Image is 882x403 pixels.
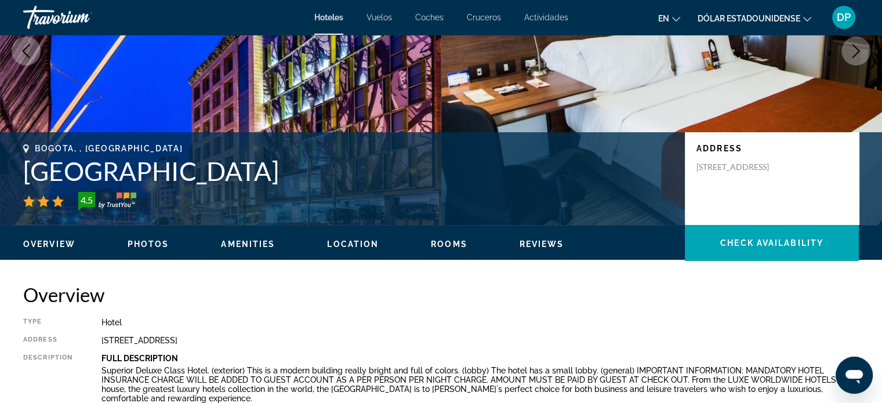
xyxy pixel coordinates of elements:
b: Full Description [101,354,178,363]
a: Vuelos [366,13,392,22]
button: Cambiar idioma [658,10,680,27]
h2: Overview [23,283,859,306]
button: Location [327,239,379,249]
h1: [GEOGRAPHIC_DATA] [23,156,673,186]
button: Photos [128,239,169,249]
iframe: Botón para iniciar la ventana de mensajería [836,357,873,394]
div: Type [23,318,72,327]
p: Superior Deluxe Class Hotel. (exterior) This is a modern building really bright and full of color... [101,366,859,403]
img: trustyou-badge-hor.svg [78,192,136,210]
div: Address [23,336,72,345]
a: Hoteles [314,13,343,22]
div: Hotel [101,318,859,327]
button: Previous image [12,37,41,66]
a: Cruceros [467,13,501,22]
a: Coches [415,13,444,22]
p: [STREET_ADDRESS] [696,162,789,172]
button: Overview [23,239,75,249]
font: DP [837,11,851,23]
button: Menú de usuario [829,5,859,30]
font: en [658,14,669,23]
button: Reviews [520,239,564,249]
div: [STREET_ADDRESS] [101,336,859,345]
a: Actividades [524,13,568,22]
button: Cambiar moneda [698,10,811,27]
button: Check Availability [685,225,859,261]
button: Next image [841,37,870,66]
button: Amenities [221,239,275,249]
font: Dólar estadounidense [698,14,800,23]
a: Travorium [23,2,139,32]
button: Rooms [431,239,467,249]
p: Address [696,144,847,153]
span: Check Availability [720,238,823,248]
span: Bogota, , [GEOGRAPHIC_DATA] [35,144,183,153]
div: 4.5 [75,193,98,207]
